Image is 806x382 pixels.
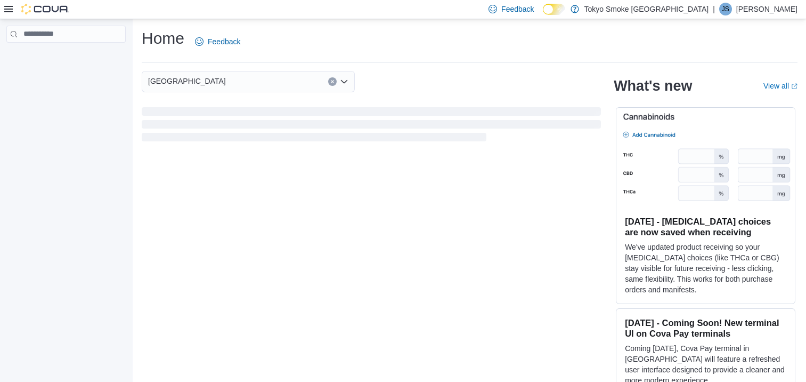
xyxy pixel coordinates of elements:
button: Clear input [328,77,337,86]
span: [GEOGRAPHIC_DATA] [148,75,226,87]
a: View allExternal link [763,82,797,90]
h2: What's new [614,77,692,94]
p: [PERSON_NAME] [736,3,797,15]
p: | [713,3,715,15]
a: Feedback [191,31,245,52]
button: Open list of options [340,77,348,86]
span: Loading [142,109,601,144]
svg: External link [791,83,797,90]
div: Jason Sawka [719,3,732,15]
input: Dark Mode [543,4,565,15]
h1: Home [142,28,184,49]
h3: [DATE] - Coming Soon! New terminal UI on Cova Pay terminals [625,317,786,339]
nav: Complex example [6,45,126,70]
img: Cova [21,4,69,14]
span: Feedback [208,36,240,47]
span: JS [722,3,729,15]
p: We've updated product receiving so your [MEDICAL_DATA] choices (like THCa or CBG) stay visible fo... [625,242,786,295]
p: Tokyo Smoke [GEOGRAPHIC_DATA] [584,3,709,15]
h3: [DATE] - [MEDICAL_DATA] choices are now saved when receiving [625,216,786,237]
span: Feedback [501,4,534,14]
